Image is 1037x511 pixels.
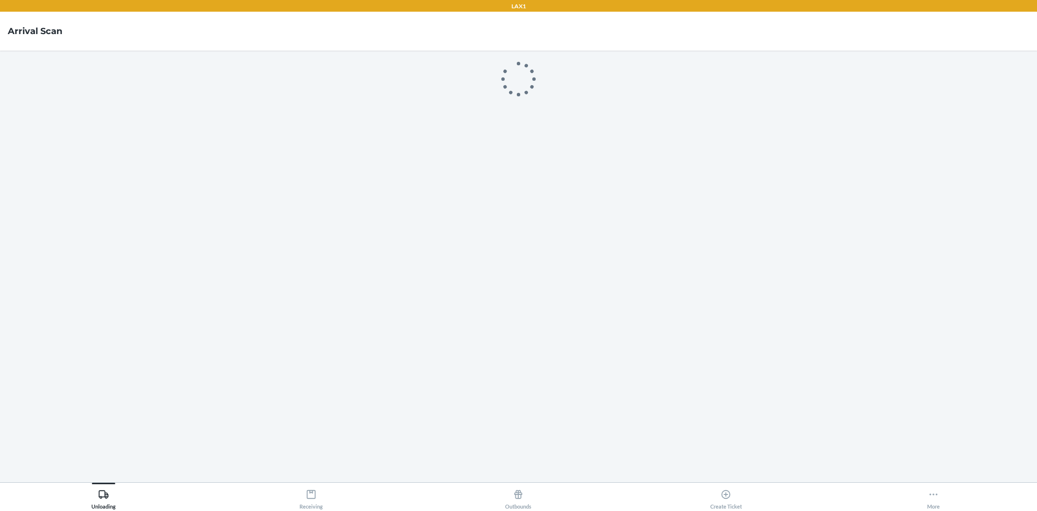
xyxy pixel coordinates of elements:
[511,2,526,11] p: LAX1
[8,25,62,37] h4: Arrival Scan
[415,483,622,510] button: Outbounds
[299,485,323,510] div: Receiving
[91,485,116,510] div: Unloading
[622,483,830,510] button: Create Ticket
[208,483,415,510] button: Receiving
[927,485,940,510] div: More
[710,485,742,510] div: Create Ticket
[829,483,1037,510] button: More
[505,485,531,510] div: Outbounds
